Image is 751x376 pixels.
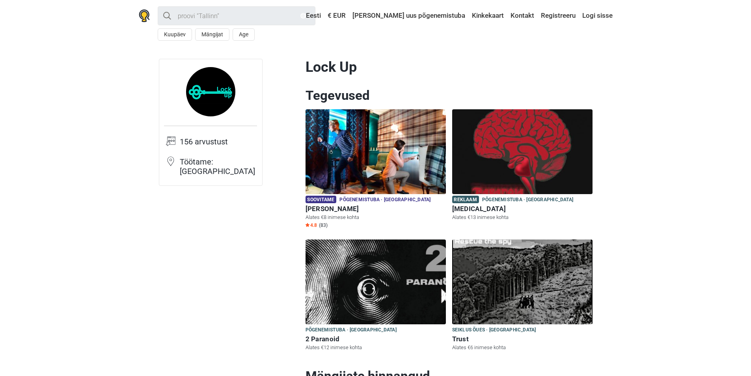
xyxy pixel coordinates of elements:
[306,239,446,353] a: 2 Paranoid Põgenemistuba · [GEOGRAPHIC_DATA] 2 Paranoid Alates €12 inimese kohta
[306,239,446,324] img: 2 Paranoid
[306,214,446,221] p: Alates €8 inimese kohta
[452,205,593,213] h6: [MEDICAL_DATA]
[326,9,348,23] a: € EUR
[306,205,446,213] h6: [PERSON_NAME]
[195,28,229,41] button: Mängijat
[306,88,593,103] h2: Tegevused
[339,196,430,204] span: Põgenemistuba · [GEOGRAPHIC_DATA]
[158,28,192,41] button: Kuupäev
[300,13,306,19] img: Eesti
[452,109,593,194] img: Paranoia
[306,335,446,343] h6: 2 Paranoid
[306,326,397,335] span: Põgenemistuba · [GEOGRAPHIC_DATA]
[180,156,257,181] td: Töötame: [GEOGRAPHIC_DATA]
[580,9,613,23] a: Logi sisse
[306,109,446,194] img: Sherlock Holmes
[306,109,446,230] a: Sherlock Holmes Soovitame Põgenemistuba · [GEOGRAPHIC_DATA] [PERSON_NAME] Alates €8 inimese kohta...
[319,222,328,228] span: (83)
[139,9,150,22] img: Nowescape logo
[306,344,446,351] p: Alates €12 inimese kohta
[539,9,578,23] a: Registreeru
[452,196,479,203] span: Reklaam
[470,9,506,23] a: Kinkekaart
[180,136,257,156] td: 156 arvustust
[452,109,593,223] a: Paranoia Reklaam Põgenemistuba · [GEOGRAPHIC_DATA] [MEDICAL_DATA] Alates €13 inimese kohta
[452,335,593,343] h6: Trust
[452,239,593,353] a: Trust Seiklus õues · [GEOGRAPHIC_DATA] Trust Alates €6 inimese kohta
[509,9,536,23] a: Kontakt
[306,196,337,203] span: Soovitame
[306,222,317,228] span: 4.8
[298,9,323,23] a: Eesti
[452,344,593,351] p: Alates €6 inimese kohta
[452,326,536,335] span: Seiklus õues · [GEOGRAPHIC_DATA]
[452,239,593,324] img: Trust
[350,9,467,23] a: [PERSON_NAME] uus põgenemistuba
[306,59,593,76] h1: Lock Up
[452,214,593,221] p: Alates €13 inimese kohta
[306,223,309,227] img: Star
[158,6,315,25] input: proovi “Tallinn”
[233,28,255,41] button: Age
[482,196,573,204] span: Põgenemistuba · [GEOGRAPHIC_DATA]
